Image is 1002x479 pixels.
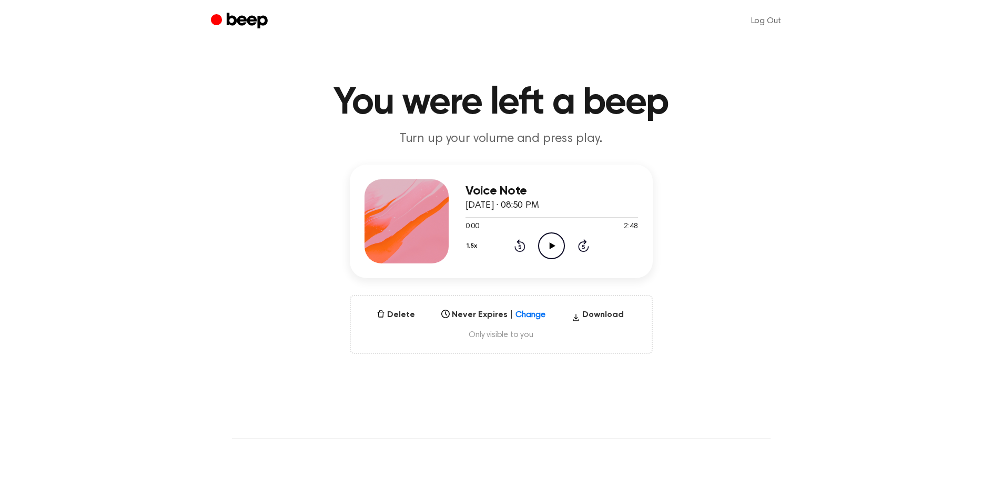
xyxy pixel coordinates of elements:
h3: Voice Note [465,184,638,198]
span: Only visible to you [363,330,639,340]
button: Delete [372,309,419,321]
h1: You were left a beep [232,84,771,122]
button: Download [568,309,628,325]
span: 0:00 [465,221,479,232]
a: Log Out [741,8,792,34]
span: [DATE] · 08:50 PM [465,201,539,210]
button: 1.5x [465,237,481,255]
a: Beep [211,11,270,32]
span: 2:48 [624,221,637,232]
p: Turn up your volume and press play. [299,130,703,148]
